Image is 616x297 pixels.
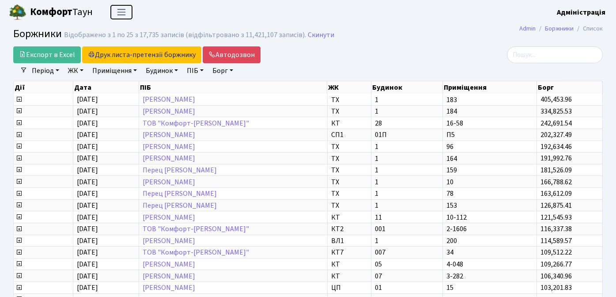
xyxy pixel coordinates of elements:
[375,284,439,291] span: 01
[540,154,572,164] span: 191,992.76
[446,202,533,209] span: 153
[143,236,195,246] a: [PERSON_NAME]
[77,142,98,152] span: [DATE]
[77,189,98,198] span: [DATE]
[143,118,249,128] a: ТОВ "Комфорт-[PERSON_NAME]"
[143,95,195,105] a: [PERSON_NAME]
[64,63,87,78] a: ЖК
[537,81,603,94] th: Борг
[331,143,368,150] span: ТХ
[375,120,439,127] span: 28
[77,283,98,293] span: [DATE]
[143,247,249,257] a: ТОВ "Комфорт-[PERSON_NAME]"
[89,63,140,78] a: Приміщення
[77,201,98,210] span: [DATE]
[375,273,439,280] span: 07
[77,224,98,234] span: [DATE]
[375,237,439,244] span: 1
[375,202,439,209] span: 1
[540,224,572,234] span: 116,337.38
[77,271,98,281] span: [DATE]
[446,190,533,197] span: 78
[73,81,139,94] th: Дата
[64,31,306,39] div: Відображено з 1 по 25 з 17,735 записів (відфільтровано з 11,421,107 записів).
[77,95,98,105] span: [DATE]
[331,96,368,103] span: ТХ
[446,179,533,186] span: 10
[30,5,72,19] b: Комфорт
[331,120,368,127] span: КТ
[143,201,217,210] a: Перец [PERSON_NAME]
[540,213,572,222] span: 121,545.93
[143,142,195,152] a: [PERSON_NAME]
[331,131,368,138] span: СП1
[331,284,368,291] span: ЦП
[77,236,98,246] span: [DATE]
[331,167,368,174] span: ТХ
[77,107,98,116] span: [DATE]
[9,4,26,21] img: logo.png
[77,177,98,187] span: [DATE]
[446,237,533,244] span: 200
[557,8,605,17] b: Адміністрація
[540,118,572,128] span: 242,691.54
[446,131,533,138] span: П5
[540,107,572,116] span: 334,825.53
[331,179,368,186] span: ТХ
[557,7,605,18] a: Адміністрація
[446,155,533,162] span: 164
[371,81,443,94] th: Будинок
[143,107,195,116] a: [PERSON_NAME]
[77,130,98,140] span: [DATE]
[540,130,572,140] span: 202,327.49
[14,81,73,94] th: Дії
[30,5,93,20] span: Таун
[540,142,572,152] span: 192,634.46
[375,190,439,197] span: 1
[446,273,533,280] span: 3-282
[446,143,533,150] span: 96
[446,261,533,268] span: 4-048
[506,19,616,38] nav: breadcrumb
[331,249,368,256] span: КТ7
[519,24,536,33] a: Admin
[331,273,368,280] span: КТ
[375,179,439,186] span: 1
[203,46,261,63] a: Автодозвон
[375,167,439,174] span: 1
[82,46,201,63] button: Друк листа-претензії боржнику
[327,81,371,94] th: ЖК
[331,225,368,232] span: КТ2
[77,213,98,222] span: [DATE]
[77,165,98,175] span: [DATE]
[540,189,572,198] span: 163,612.09
[446,249,533,256] span: 34
[375,225,439,232] span: 001
[375,249,439,256] span: 007
[77,247,98,257] span: [DATE]
[143,213,195,222] a: [PERSON_NAME]
[375,108,439,115] span: 1
[331,202,368,209] span: ТХ
[331,214,368,221] span: КТ
[143,224,249,234] a: ТОВ "Комфорт-[PERSON_NAME]"
[77,118,98,128] span: [DATE]
[331,190,368,197] span: ТХ
[540,236,572,246] span: 114,589.57
[375,131,439,138] span: 01П
[143,154,195,164] a: [PERSON_NAME]
[446,167,533,174] span: 159
[143,130,195,140] a: [PERSON_NAME]
[143,165,217,175] a: Перец [PERSON_NAME]
[331,155,368,162] span: ТХ
[540,165,572,175] span: 181,526.09
[446,214,533,221] span: 10-112
[545,24,574,33] a: Боржники
[183,63,207,78] a: ПІБ
[13,26,62,42] span: Боржники
[446,108,533,115] span: 184
[443,81,537,94] th: Приміщення
[375,214,439,221] span: 11
[540,95,572,105] span: 405,453.96
[574,24,603,34] li: Список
